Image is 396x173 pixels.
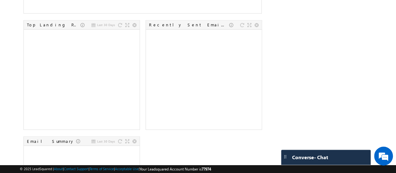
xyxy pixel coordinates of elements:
[33,33,105,41] div: Chat with us now
[140,167,211,171] span: Your Leadsquared Account Number is
[90,167,114,171] a: Terms of Service
[54,167,63,171] a: About
[292,154,328,160] span: Converse - Chat
[11,33,26,41] img: d_60004797649_company_0_60004797649
[97,22,115,28] span: Last 30 Days
[103,3,118,18] div: Minimize live chat window
[27,22,80,28] div: Top Landing Pages
[8,58,114,127] textarea: Type your message and hit 'Enter'
[85,132,114,141] em: Start Chat
[149,22,229,28] div: Recently Sent Email Campaigns
[115,167,139,171] a: Acceptable Use
[283,154,288,159] img: carter-drag
[20,166,211,172] span: © 2025 LeadSquared | | | | |
[202,167,211,171] span: 77974
[64,167,89,171] a: Contact Support
[27,138,76,144] div: Email Summary
[97,138,115,144] span: Last 30 Days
